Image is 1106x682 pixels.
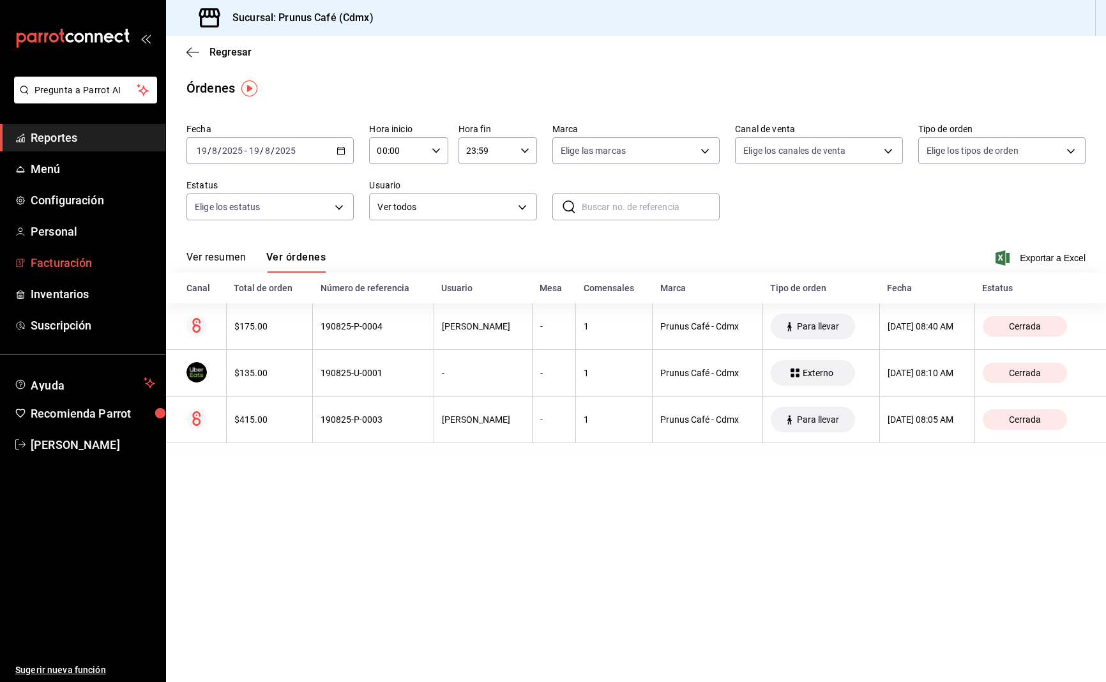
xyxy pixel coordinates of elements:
[222,146,243,156] input: ----
[34,84,137,97] span: Pregunta a Parrot AI
[743,144,845,157] span: Elige los canales de venta
[209,46,252,58] span: Regresar
[186,251,246,273] button: Ver resumen
[196,146,208,156] input: --
[260,146,264,156] span: /
[31,375,139,391] span: Ayuda
[441,283,524,293] div: Usuario
[584,283,645,293] div: Comensales
[918,125,1086,133] label: Tipo de orden
[321,368,426,378] div: 190825-U-0001
[888,321,967,331] div: [DATE] 08:40 AM
[234,283,305,293] div: Total de orden
[561,144,626,157] span: Elige las marcas
[186,125,354,133] label: Fecha
[660,283,755,293] div: Marca
[369,125,448,133] label: Hora inicio
[31,254,155,271] span: Facturación
[14,77,157,103] button: Pregunta a Parrot AI
[369,181,536,190] label: Usuario
[9,93,157,106] a: Pregunta a Parrot AI
[540,368,568,378] div: -
[798,368,838,378] span: Externo
[887,283,967,293] div: Fecha
[248,146,260,156] input: --
[377,201,513,214] span: Ver todos
[660,321,754,331] div: Prunus Café - Cdmx
[442,368,524,378] div: -
[222,10,374,26] h3: Sucursal: Prunus Café (Cdmx)
[321,321,426,331] div: 190825-P-0004
[208,146,211,156] span: /
[186,251,326,273] div: navigation tabs
[186,79,235,98] div: Órdenes
[271,146,275,156] span: /
[927,144,1019,157] span: Elige los tipos de orden
[584,414,644,425] div: 1
[186,181,354,190] label: Estatus
[321,283,427,293] div: Número de referencia
[15,663,155,677] span: Sugerir nueva función
[660,414,754,425] div: Prunus Café - Cdmx
[552,125,720,133] label: Marca
[186,283,218,293] div: Canal
[186,46,252,58] button: Regresar
[888,414,967,425] div: [DATE] 08:05 AM
[540,414,568,425] div: -
[234,368,305,378] div: $135.00
[982,283,1086,293] div: Estatus
[140,33,151,43] button: open_drawer_menu
[584,321,644,331] div: 1
[31,317,155,334] span: Suscripción
[31,436,155,453] span: [PERSON_NAME]
[321,414,426,425] div: 190825-P-0003
[234,321,305,331] div: $175.00
[31,223,155,240] span: Personal
[31,405,155,422] span: Recomienda Parrot
[275,146,296,156] input: ----
[770,283,872,293] div: Tipo de orden
[31,285,155,303] span: Inventarios
[540,283,568,293] div: Mesa
[442,414,524,425] div: [PERSON_NAME]
[1004,414,1046,425] span: Cerrada
[660,368,754,378] div: Prunus Café - Cdmx
[266,251,326,273] button: Ver órdenes
[442,321,524,331] div: [PERSON_NAME]
[1004,321,1046,331] span: Cerrada
[195,201,260,213] span: Elige los estatus
[792,414,844,425] span: Para llevar
[888,368,967,378] div: [DATE] 08:10 AM
[31,160,155,178] span: Menú
[245,146,247,156] span: -
[218,146,222,156] span: /
[735,125,902,133] label: Canal de venta
[582,194,720,220] input: Buscar no. de referencia
[31,129,155,146] span: Reportes
[234,414,305,425] div: $415.00
[1004,368,1046,378] span: Cerrada
[458,125,537,133] label: Hora fin
[31,192,155,209] span: Configuración
[792,321,844,331] span: Para llevar
[211,146,218,156] input: --
[241,80,257,96] img: Tooltip marker
[584,368,644,378] div: 1
[264,146,271,156] input: --
[998,250,1086,266] button: Exportar a Excel
[540,321,568,331] div: -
